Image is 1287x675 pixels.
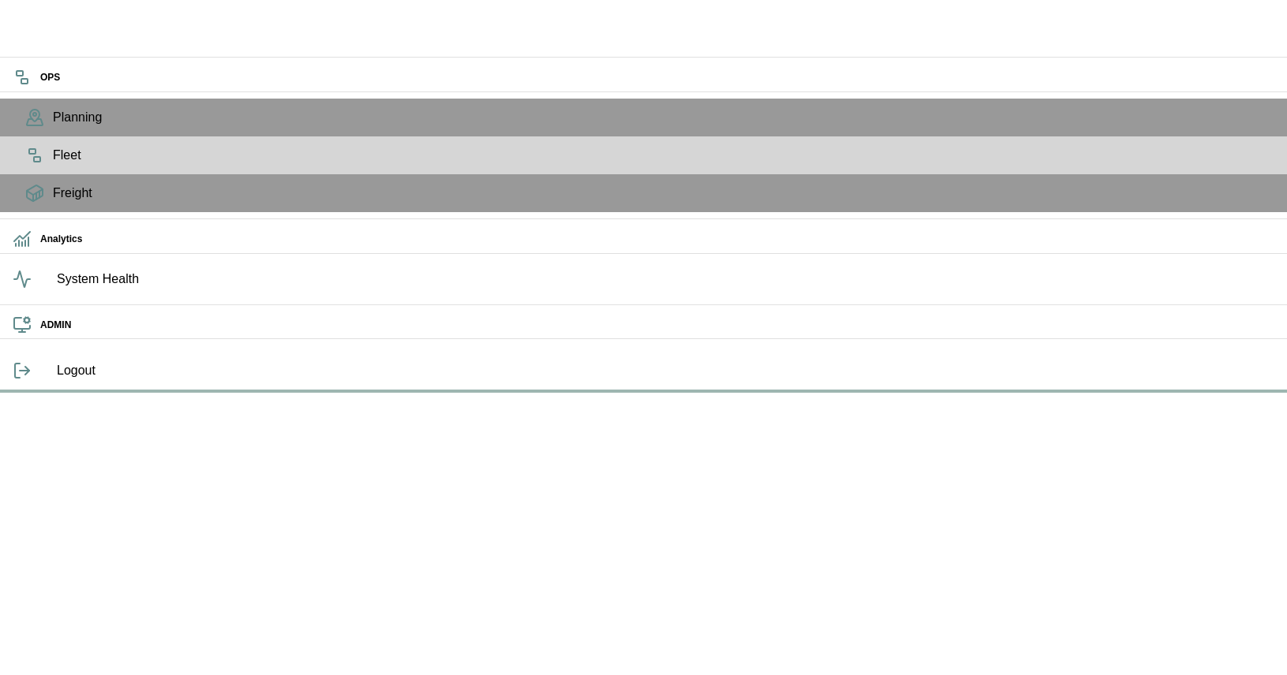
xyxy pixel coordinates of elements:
[57,270,1274,289] span: System Health
[53,108,1274,127] span: Planning
[40,70,1274,85] h6: OPS
[53,146,1274,165] span: Fleet
[40,318,1274,333] h6: ADMIN
[57,361,1274,380] span: Logout
[40,232,1274,247] h6: Analytics
[53,184,1274,203] span: Freight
